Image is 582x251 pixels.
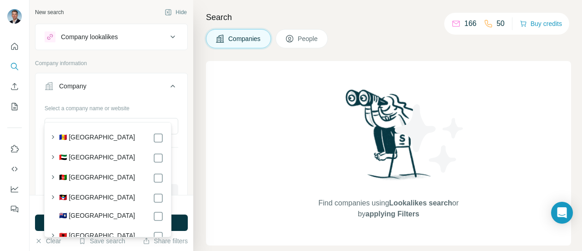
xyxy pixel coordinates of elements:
[298,34,319,43] span: People
[7,201,22,217] button: Feedback
[7,38,22,55] button: Quick start
[35,8,64,16] div: New search
[35,59,188,67] p: Company information
[497,18,505,29] p: 50
[45,101,178,113] div: Select a company name or website
[35,215,188,231] button: Run search
[341,87,436,189] img: Surfe Illustration - Woman searching with binoculars
[7,78,22,95] button: Enrich CSV
[61,32,118,41] div: Company lookalikes
[59,133,135,143] label: 🇦🇩 [GEOGRAPHIC_DATA]
[158,5,193,19] button: Hide
[206,11,571,24] h4: Search
[7,181,22,197] button: Dashboard
[59,82,86,91] div: Company
[366,210,419,218] span: applying Filters
[520,17,562,30] button: Buy credits
[59,231,135,242] label: 🇦🇱 [GEOGRAPHIC_DATA]
[59,173,135,184] label: 🇦🇫 [GEOGRAPHIC_DATA]
[7,161,22,177] button: Use Surfe API
[143,236,188,246] button: Share filters
[464,18,477,29] p: 166
[35,26,187,48] button: Company lookalikes
[389,199,452,207] span: Lookalikes search
[228,34,261,43] span: Companies
[59,211,135,222] label: 🇦🇮 [GEOGRAPHIC_DATA]
[7,98,22,115] button: My lists
[35,75,187,101] button: Company
[551,202,573,224] div: Open Intercom Messenger
[59,193,135,204] label: 🇦🇬 [GEOGRAPHIC_DATA]
[7,9,22,24] img: Avatar
[35,236,61,246] button: Clear
[7,141,22,157] button: Use Surfe on LinkedIn
[316,198,461,220] span: Find companies using or by
[7,58,22,75] button: Search
[59,153,135,164] label: 🇦🇪 [GEOGRAPHIC_DATA]
[389,97,471,179] img: Surfe Illustration - Stars
[79,236,125,246] button: Save search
